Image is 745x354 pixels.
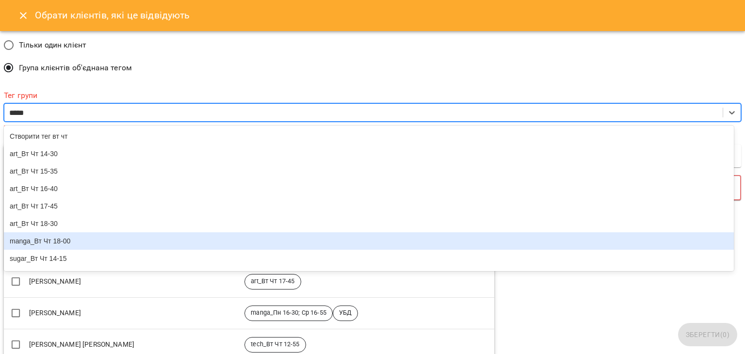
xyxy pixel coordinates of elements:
[4,267,734,285] div: sugar_Вт Чт 15-20
[4,145,734,162] div: art_Вт Чт 14-30
[4,162,734,180] div: art_Вт Чт 15-35
[333,308,357,317] span: УБД
[245,308,332,317] span: manga_Пн 16-30; Ср 16-55
[4,250,734,267] div: sugar_Вт Чт 14-15
[245,340,305,349] span: tech_Вт Чт 12-55
[4,124,63,131] b: Тег групи не задано!
[12,4,35,27] button: Close
[4,92,741,99] label: Тег групи
[4,180,734,197] div: art_Вт Чт 16-40
[4,215,734,232] div: art_Вт Чт 18-30
[35,8,190,23] h6: Обрати клієнтів, які це відвідують
[27,297,243,329] td: [PERSON_NAME]
[245,277,300,286] span: art_Вт Чт 17-45
[27,266,243,297] td: [PERSON_NAME]
[4,197,734,215] div: art_Вт Чт 17-45
[4,232,734,250] div: manga_Вт Чт 18-00
[19,39,87,51] span: Тільки один клієнт
[4,128,734,145] div: Створити тег вт чт
[19,62,132,74] span: Група клієнтів об'єднана тегом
